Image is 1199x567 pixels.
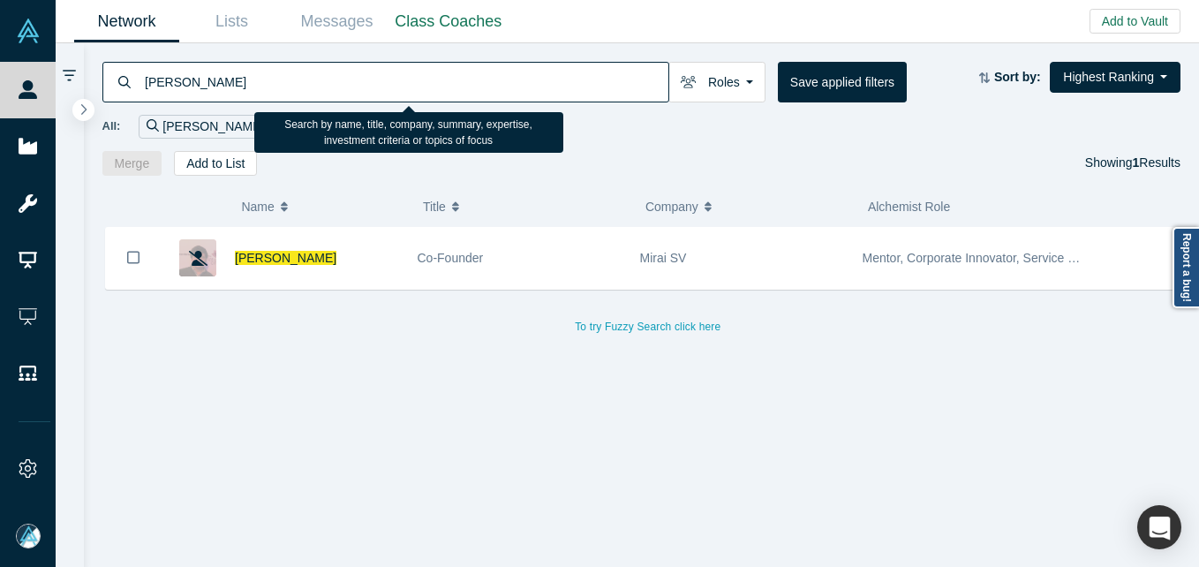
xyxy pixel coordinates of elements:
[1050,62,1180,93] button: Highest Ranking
[423,188,446,225] span: Title
[106,227,161,289] button: Bookmark
[994,70,1041,84] strong: Sort by:
[264,117,277,137] button: Remove Filter
[418,251,484,265] span: Co-Founder
[241,188,404,225] button: Name
[1090,9,1180,34] button: Add to Vault
[143,61,668,102] input: Search by name, title, company, summary, expertise, investment criteria or topics of focus
[668,62,765,102] button: Roles
[16,19,41,43] img: Alchemist Vault Logo
[139,115,285,139] div: [PERSON_NAME]
[645,188,698,225] span: Company
[179,1,284,42] a: Lists
[562,315,733,338] button: To try Fuzzy Search click here
[102,151,162,176] button: Merge
[1085,151,1180,176] div: Showing
[235,251,336,265] a: [PERSON_NAME]
[174,151,257,176] button: Add to List
[16,524,41,548] img: Mia Scott's Account
[868,200,950,214] span: Alchemist Role
[241,188,274,225] span: Name
[389,1,508,42] a: Class Coaches
[1133,155,1180,170] span: Results
[640,251,687,265] span: Mirai SV
[74,1,179,42] a: Network
[423,188,627,225] button: Title
[645,188,849,225] button: Company
[1133,155,1140,170] strong: 1
[284,1,389,42] a: Messages
[102,117,121,135] span: All:
[778,62,907,102] button: Save applied filters
[1173,227,1199,308] a: Report a bug!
